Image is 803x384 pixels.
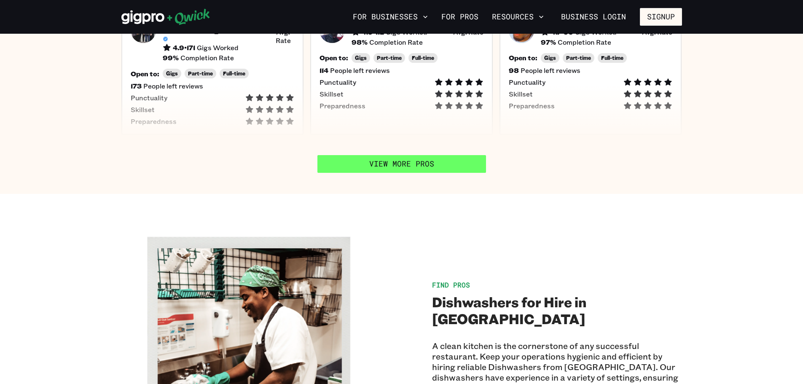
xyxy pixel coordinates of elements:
h5: 4.9 • 171 [173,43,195,52]
span: Preparedness [509,102,555,110]
span: Completion Rate [558,38,611,46]
h5: Open to: [509,54,537,62]
span: Full-time [223,70,245,77]
h5: Open to: [131,70,159,78]
span: People left reviews [143,82,203,90]
h5: 99 % [163,54,179,62]
h5: 173 [131,82,142,90]
span: Completion Rate [180,54,234,62]
h5: 97 % [541,38,556,46]
span: Find Pros [432,280,470,289]
span: Part-time [566,55,591,61]
span: Avg. Rate [272,28,294,45]
button: Signup [640,8,682,26]
h5: 98 [509,66,519,75]
span: Punctuality [509,78,545,86]
button: Pro headshot[DEMOGRAPHIC_DATA][PERSON_NAME] A.4.9•171Gigs Worked$18/hr Avg. Rate99%Completion Rat... [121,8,304,135]
span: Gigs [544,55,556,61]
span: Punctuality [320,78,356,86]
button: Resources [489,10,547,24]
a: View More Pros [317,155,486,173]
span: Preparedness [320,102,365,110]
a: Business Login [554,8,633,26]
span: Completion Rate [369,38,423,46]
span: Skillset [320,90,344,98]
span: Full-time [601,55,623,61]
span: Skillset [131,105,155,114]
span: Punctuality [131,94,167,102]
span: Part-time [188,70,213,77]
span: Gigs [166,70,178,77]
button: Pro headshot[PERSON_NAME] G.4.7•95Gigs Worked$18/hr Avg. Rate97%Completion RateOpen to:GigsPart-t... [500,8,682,135]
span: People left reviews [521,66,580,75]
h5: 98 % [352,38,368,46]
span: People left reviews [330,66,390,75]
button: For Businesses [349,10,431,24]
a: For Pros [438,10,482,24]
h5: Open to: [320,54,348,62]
h2: Dishwashers for Hire in [GEOGRAPHIC_DATA] [432,293,682,327]
span: Full-time [412,55,434,61]
span: Gigs [355,55,367,61]
span: Skillset [509,90,533,98]
span: Gigs Worked [197,43,239,52]
span: Preparedness [131,117,177,126]
button: Pro headshotChef Bocasso S.4.9•112Gigs Worked$19/hr Avg. Rate98%Completion RateOpen to:GigsPart-t... [310,8,493,135]
h5: 114 [320,66,328,75]
span: Part-time [377,55,402,61]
